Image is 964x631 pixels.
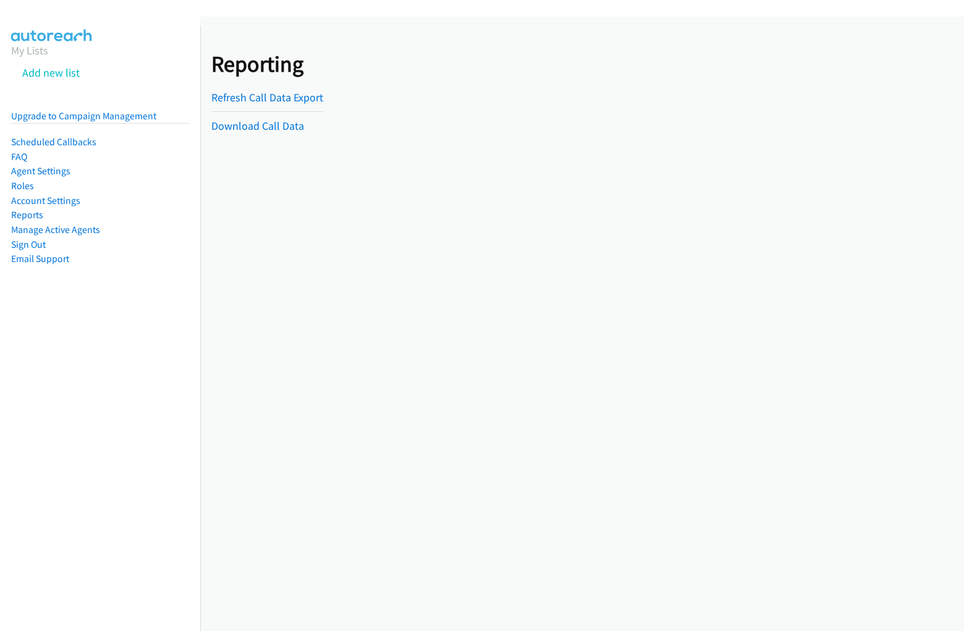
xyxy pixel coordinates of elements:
a: Agent Settings [11,165,70,177]
a: Refresh Call Data Export [211,90,323,104]
a: Account Settings [11,195,80,206]
a: Reports [11,209,43,221]
a: FAQ [11,151,27,163]
a: My Lists [11,43,48,57]
h1: Reporting [211,50,329,78]
a: Email Support [11,253,69,265]
a: Add new list [22,66,80,80]
a: Manage Active Agents [11,224,100,235]
a: Download Call Data [211,119,304,133]
a: Sign Out [11,239,46,250]
a: Roles [11,180,34,192]
a: Scheduled Callbacks [11,136,96,148]
a: Upgrade to Campaign Management [11,110,156,122]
